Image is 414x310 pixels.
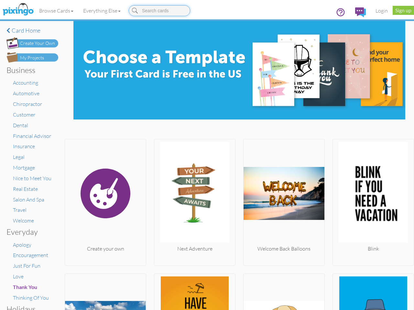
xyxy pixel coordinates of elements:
[13,186,38,192] a: Real Estate
[244,245,324,253] div: Welcome Back Balloons
[6,228,53,236] h3: Everyday
[13,242,31,248] a: Apology
[393,6,414,15] a: Sign up
[355,7,366,17] img: comments.svg
[65,245,146,253] div: Create your own
[244,142,324,245] img: 20250124-200456-ac61e44cdf43-250.png
[78,3,125,19] a: Everything Else
[13,207,27,213] a: Travel
[13,79,38,86] a: Accounting
[6,37,58,49] img: create-own-button.png
[13,273,24,280] a: Love
[13,263,40,269] a: Just For Fun
[13,196,44,203] a: Salon And Spa
[6,66,53,74] h3: Business
[13,122,28,129] a: Dental
[6,27,58,34] a: Card home
[65,142,146,245] img: create.svg
[73,21,405,119] img: e8896c0d-71ea-4978-9834-e4f545c8bf84.jpg
[13,284,37,290] a: Thank You
[333,142,414,245] img: 20250416-225331-00ac61b41b59-250.jpg
[13,164,35,171] a: Mortgage
[13,101,42,107] a: Chiropractor
[154,245,235,253] div: Next Adventure
[13,111,35,118] a: Customer
[13,252,48,258] a: Encouragement
[371,3,393,19] a: Login
[13,175,51,181] a: Nice to Meet You
[13,90,39,97] a: Automotive
[34,3,78,19] a: Browse Cards
[154,142,235,245] img: 20250811-165541-04b25b21e4b4-250.jpg
[13,294,49,301] a: Thinking Of You
[129,5,190,16] input: Search cards
[1,2,35,18] img: pixingo logo
[20,40,55,47] div: Create Your Own
[333,245,414,253] div: Blink
[13,154,25,160] a: Legal
[13,143,35,150] a: Insurance
[20,55,44,61] div: My Projects
[13,217,34,224] a: Welcome
[6,52,58,63] img: my-projects-button.png
[13,133,51,139] a: Financial Advisor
